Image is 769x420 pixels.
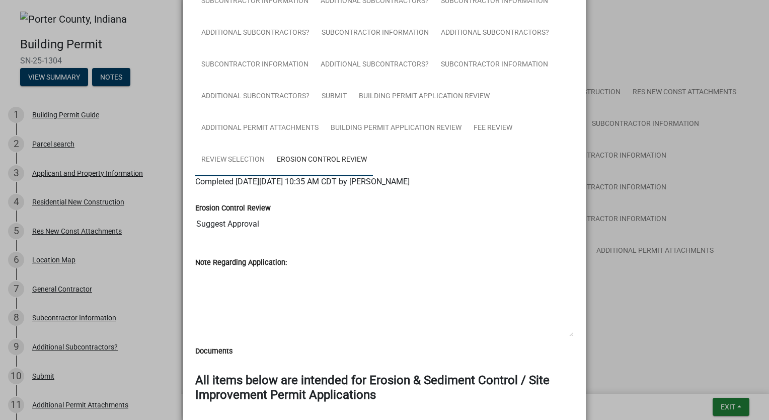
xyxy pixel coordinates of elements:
[195,177,410,186] span: Completed [DATE][DATE] 10:35 AM CDT by [PERSON_NAME]
[195,348,233,355] label: Documents
[325,112,468,145] a: Building Permit Application Review
[435,49,554,81] a: Subcontractor Information
[468,112,518,145] a: Fee Review
[195,259,287,266] label: Note Regarding Application:
[195,81,316,113] a: Additional Subcontractors?
[195,49,315,81] a: Subcontractor Information
[316,81,353,113] a: Submit
[353,81,496,113] a: Building Permit Application Review
[316,17,435,49] a: Subcontractor Information
[195,17,316,49] a: Additional Subcontractors?
[195,373,550,402] strong: All items below are intended for Erosion & Sediment Control / Site Improvement Permit Applications
[195,144,271,176] a: Review Selection
[195,112,325,145] a: Additional Permit Attachments
[195,205,271,212] label: Erosion Control Review
[315,49,435,81] a: Additional Subcontractors?
[271,144,373,176] a: Erosion Control Review
[435,17,555,49] a: Additional Subcontractors?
